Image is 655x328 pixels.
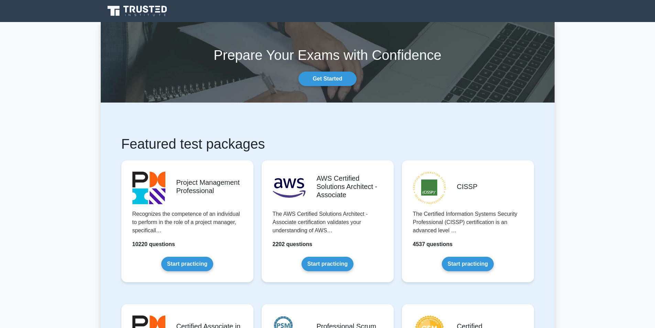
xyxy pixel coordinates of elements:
h1: Prepare Your Exams with Confidence [101,47,555,63]
a: Start practicing [442,257,494,271]
a: Get Started [298,72,356,86]
a: Start practicing [302,257,353,271]
a: Start practicing [161,257,213,271]
h1: Featured test packages [121,136,534,152]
